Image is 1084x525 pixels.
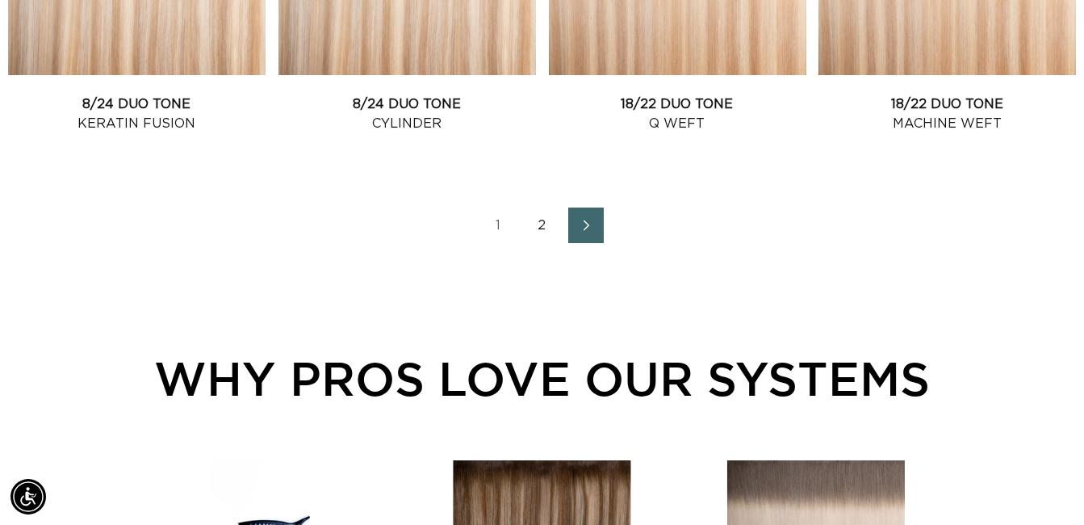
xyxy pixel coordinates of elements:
[8,94,266,133] a: 8/24 Duo Tone Keratin Fusion
[525,208,560,243] a: Page 2
[568,208,604,243] a: Next page
[818,94,1076,133] a: 18/22 Duo Tone Machine Weft
[8,208,1076,243] nav: Pagination
[549,94,806,133] a: 18/22 Duo Tone Q Weft
[278,94,536,133] a: 8/24 Duo Tone Cylinder
[95,343,988,414] div: WHY PROS LOVE OUR SYSTEMS
[10,479,46,514] div: Accessibility Menu
[481,208,517,243] a: Page 1
[1003,447,1084,525] iframe: Chat Widget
